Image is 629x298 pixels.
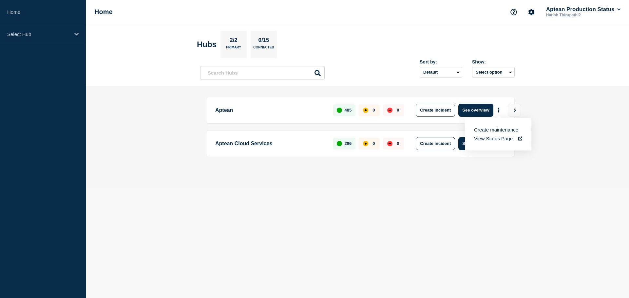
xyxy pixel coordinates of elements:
[474,127,518,132] button: Create maintenance
[200,66,325,79] input: Search Hubs
[387,141,392,146] div: down
[226,45,241,52] p: Primary
[337,141,342,146] div: up
[416,104,455,117] button: Create incident
[420,59,462,64] div: Sort by:
[215,104,326,117] p: Aptean
[507,5,521,19] button: Support
[197,40,217,49] h2: Hubs
[494,104,503,116] button: More actions
[256,37,272,45] p: 0/15
[416,137,455,150] button: Create incident
[397,141,399,146] p: 0
[7,31,70,37] p: Select Hub
[227,37,240,45] p: 2/2
[372,108,375,113] p: 0
[508,104,521,117] button: View
[215,137,326,150] p: Aptean Cloud Services
[94,8,113,16] h1: Home
[474,136,522,141] a: View Status Page
[372,141,375,146] p: 0
[420,67,462,78] select: Sort by
[363,141,368,146] div: affected
[472,67,515,78] button: Select option
[345,108,352,113] p: 485
[345,141,352,146] p: 286
[545,13,613,17] p: Harish Thirupathi2
[524,5,538,19] button: Account settings
[337,108,342,113] div: up
[397,108,399,113] p: 0
[472,59,515,64] div: Show:
[458,104,493,117] button: See overview
[458,137,493,150] button: See overview
[545,6,622,13] button: Aptean Production Status
[253,45,274,52] p: Connected
[387,108,392,113] div: down
[363,108,368,113] div: affected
